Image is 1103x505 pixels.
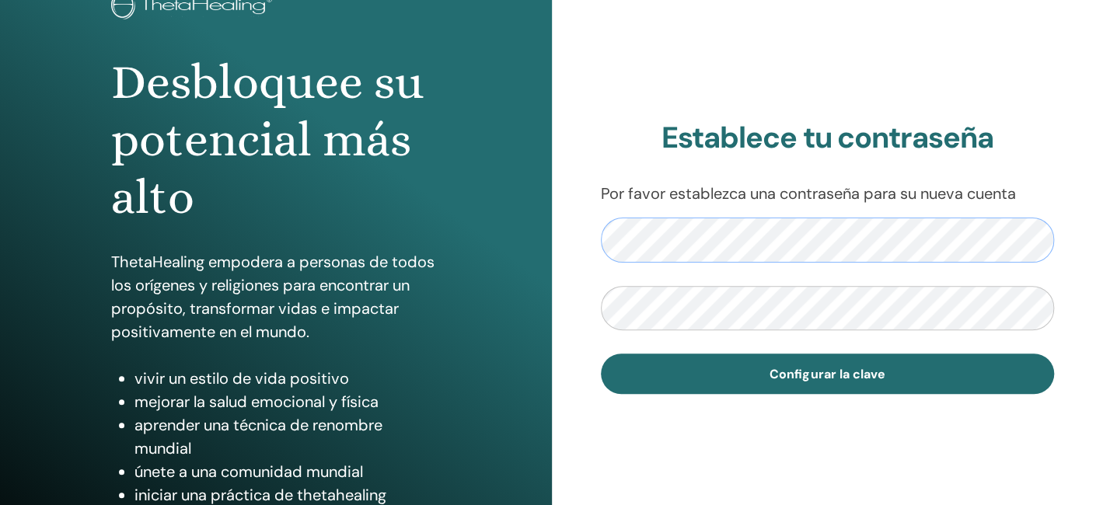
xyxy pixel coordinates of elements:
p: ThetaHealing empodera a personas de todos los orígenes y religiones para encontrar un propósito, ... [111,250,440,343]
span: Configurar la clave [770,366,885,382]
li: aprender una técnica de renombre mundial [134,413,440,460]
h1: Desbloquee su potencial más alto [111,54,440,227]
h2: Establece tu contraseña [601,120,1055,156]
p: Por favor establezca una contraseña para su nueva cuenta [601,182,1055,205]
button: Configurar la clave [601,353,1055,394]
li: vivir un estilo de vida positivo [134,367,440,390]
li: únete a una comunidad mundial [134,460,440,483]
li: mejorar la salud emocional y física [134,390,440,413]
